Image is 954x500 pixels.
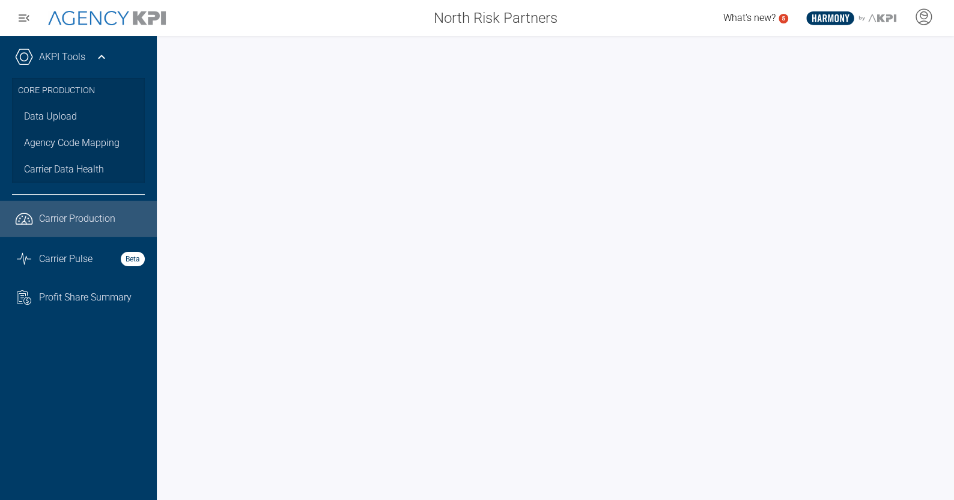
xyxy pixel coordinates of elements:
span: Carrier Data Health [24,162,104,177]
span: What's new? [723,12,776,23]
span: Profit Share Summary [39,290,132,305]
span: Carrier Production [39,212,115,226]
a: Data Upload [12,103,145,130]
a: Agency Code Mapping [12,130,145,156]
a: AKPI Tools [39,50,85,64]
a: Carrier Data Health [12,156,145,183]
img: AgencyKPI [48,11,166,26]
a: 5 [779,14,788,23]
span: North Risk Partners [434,7,558,29]
h3: Core Production [18,78,139,103]
span: Carrier Pulse [39,252,93,266]
strong: Beta [121,252,145,266]
text: 5 [782,15,785,22]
